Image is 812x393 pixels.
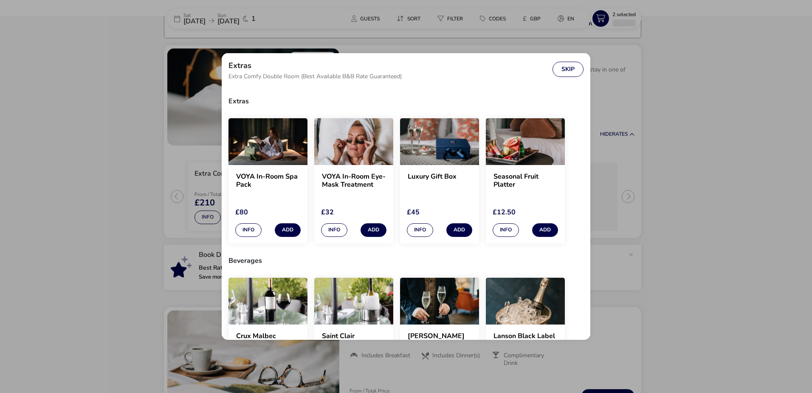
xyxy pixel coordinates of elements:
button: Add [275,223,301,237]
div: extras selection modal [222,53,590,340]
h3: Extras [228,91,584,111]
button: Skip [553,62,584,77]
button: Info [493,223,519,237]
span: £12.50 [493,208,516,217]
span: £45 [407,208,420,217]
button: Info [407,223,433,237]
h2: Seasonal Fruit Platter [493,173,557,189]
button: Add [361,223,386,237]
h2: Saint Clair Marlborough Sauvignon Blanc ([GEOGRAPHIC_DATA]) [322,332,386,348]
h2: Lanson Black Label Brut ([GEOGRAPHIC_DATA]) [493,332,557,348]
h2: Luxury Gift Box [408,173,471,189]
h3: Beverages [228,251,584,271]
h2: VOYA In-Room Eye-Mask Treatment [322,173,386,189]
h2: Extras [228,62,251,69]
span: £32 [321,208,334,217]
span: Extra Comfy Double Room (Best Available B&B Rate Guaranteed) [228,74,402,80]
button: Info [235,223,262,237]
button: Add [532,223,558,237]
h2: Crux Malbec ([GEOGRAPHIC_DATA]) [236,332,300,348]
button: Add [446,223,472,237]
button: Info [321,223,347,237]
h2: VOYA In-Room Spa Pack [236,173,300,189]
span: £80 [235,208,248,217]
h2: [PERSON_NAME] d'Arco Prosecco ([GEOGRAPHIC_DATA]) [408,332,471,348]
